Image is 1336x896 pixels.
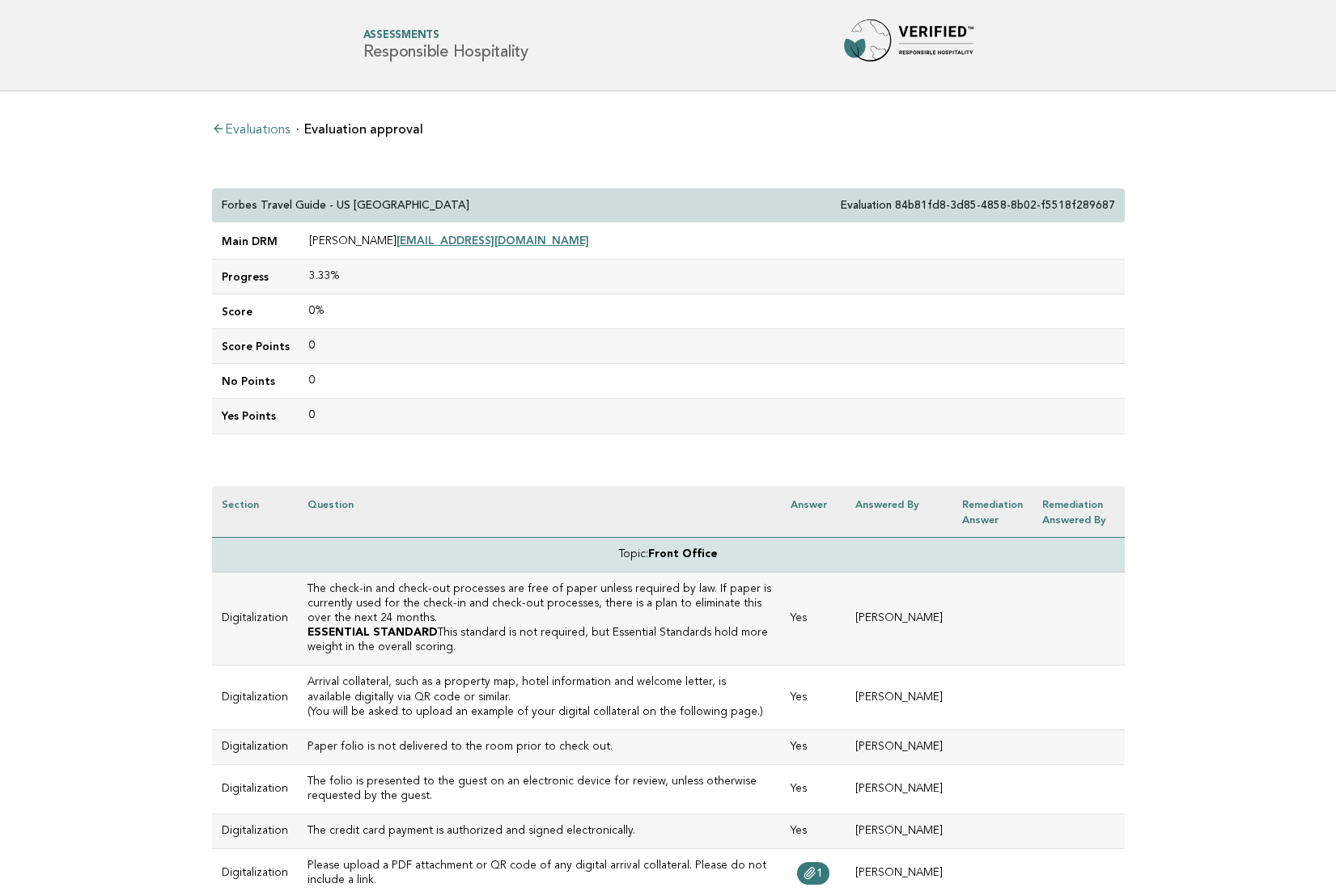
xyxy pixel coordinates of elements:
td: [PERSON_NAME] [846,666,952,729]
td: No Points [212,364,299,399]
td: Yes [781,573,846,666]
th: Answer [781,486,846,538]
th: Answered by [846,486,952,538]
h3: Please upload a PDF attachment or QR code of any digital arrival collateral. Please do not includ... [307,859,771,888]
h3: The folio is presented to the guest on an electronic device for review, unless otherwise requeste... [307,775,771,804]
strong: ESSENTIAL STANDARD [307,628,438,638]
td: Main DRM [212,223,299,260]
p: This standard is not required, but Essential Standards hold more weight in the overall scoring. [307,626,771,655]
h3: Paper folio is not delivered to the room prior to check out. [307,740,771,754]
h3: The credit card payment is authorized and signed electronically. [307,824,771,839]
td: 3.33% [299,260,1125,294]
p: Evaluation 84b81fd8-3d85-4858-8b02-f5518f289687 [841,198,1115,213]
p: Forbes Travel Guide - US [GEOGRAPHIC_DATA] [222,198,469,213]
td: Yes [781,666,846,729]
td: Yes [781,729,846,764]
span: Assessments [363,31,528,41]
li: Evaluation approval [296,123,423,136]
th: Section [212,486,298,538]
strong: Front Office [648,549,718,560]
td: Score [212,294,299,329]
td: [PERSON_NAME] [846,764,952,814]
h3: The check-in and check-out processes are free of paper unless required by law. If paper is curren... [307,582,771,626]
td: 0 [299,399,1125,433]
td: [PERSON_NAME] [299,223,1125,260]
th: Remediation Answer [952,486,1033,538]
td: [PERSON_NAME] [846,729,952,764]
td: Yes [781,814,846,848]
td: [PERSON_NAME] [846,573,952,666]
td: Digitalization [212,814,298,848]
td: 0 [299,364,1125,399]
td: Digitalization [212,764,298,814]
td: 0 [299,329,1125,364]
img: Forbes Travel Guide [844,19,973,71]
td: 0% [299,294,1125,329]
td: Digitalization [212,573,298,666]
td: Yes Points [212,399,299,433]
td: Progress [212,260,299,294]
span: 1 [816,868,823,879]
td: Digitalization [212,666,298,729]
td: [PERSON_NAME] [846,814,952,848]
td: Score Points [212,329,299,364]
a: Evaluations [212,124,290,137]
td: Digitalization [212,729,298,764]
p: (You will be asked to upload an example of your digital collateral on the following page.) [307,705,771,720]
a: 1 [797,862,829,885]
h1: Responsible Hospitality [363,31,528,61]
td: Topic: [212,537,1125,572]
td: Yes [781,764,846,814]
h3: Arrival collateral, such as a property map, hotel information and welcome letter, is available di... [307,675,771,704]
a: [EMAIL_ADDRESS][DOMAIN_NAME] [397,234,589,247]
th: Question [298,486,781,538]
th: Remediation Answered by [1033,486,1125,538]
